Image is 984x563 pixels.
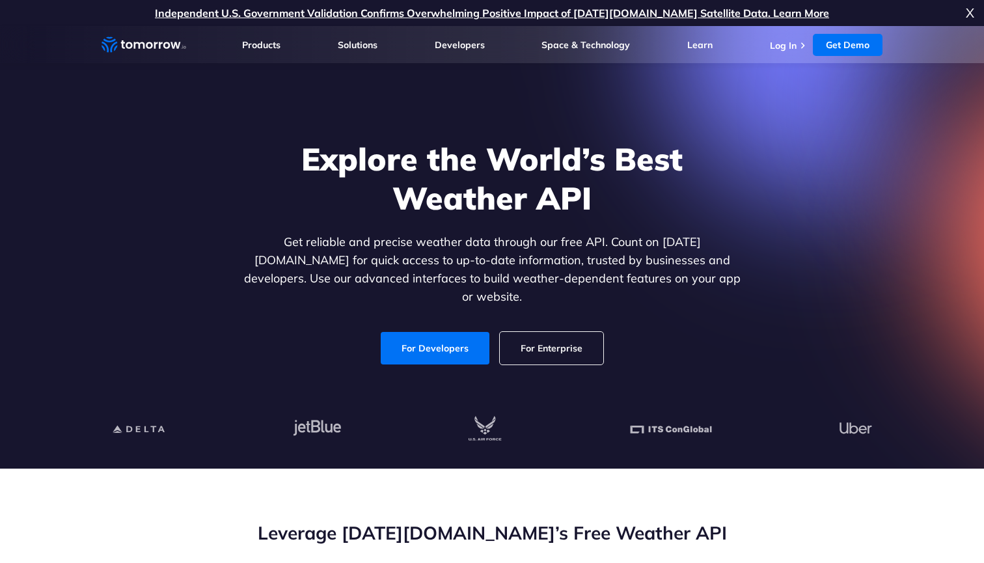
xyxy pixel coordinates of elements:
a: Independent U.S. Government Validation Confirms Overwhelming Positive Impact of [DATE][DOMAIN_NAM... [155,7,829,20]
a: For Enterprise [500,332,603,364]
a: Learn [687,39,713,51]
a: Log In [770,40,797,51]
a: Space & Technology [541,39,630,51]
a: Developers [435,39,485,51]
a: Home link [102,35,186,55]
a: Solutions [338,39,377,51]
a: Products [242,39,280,51]
a: For Developers [381,332,489,364]
h2: Leverage [DATE][DOMAIN_NAME]’s Free Weather API [102,521,882,545]
a: Get Demo [813,34,882,56]
p: Get reliable and precise weather data through our free API. Count on [DATE][DOMAIN_NAME] for quic... [241,233,743,306]
h1: Explore the World’s Best Weather API [241,139,743,217]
